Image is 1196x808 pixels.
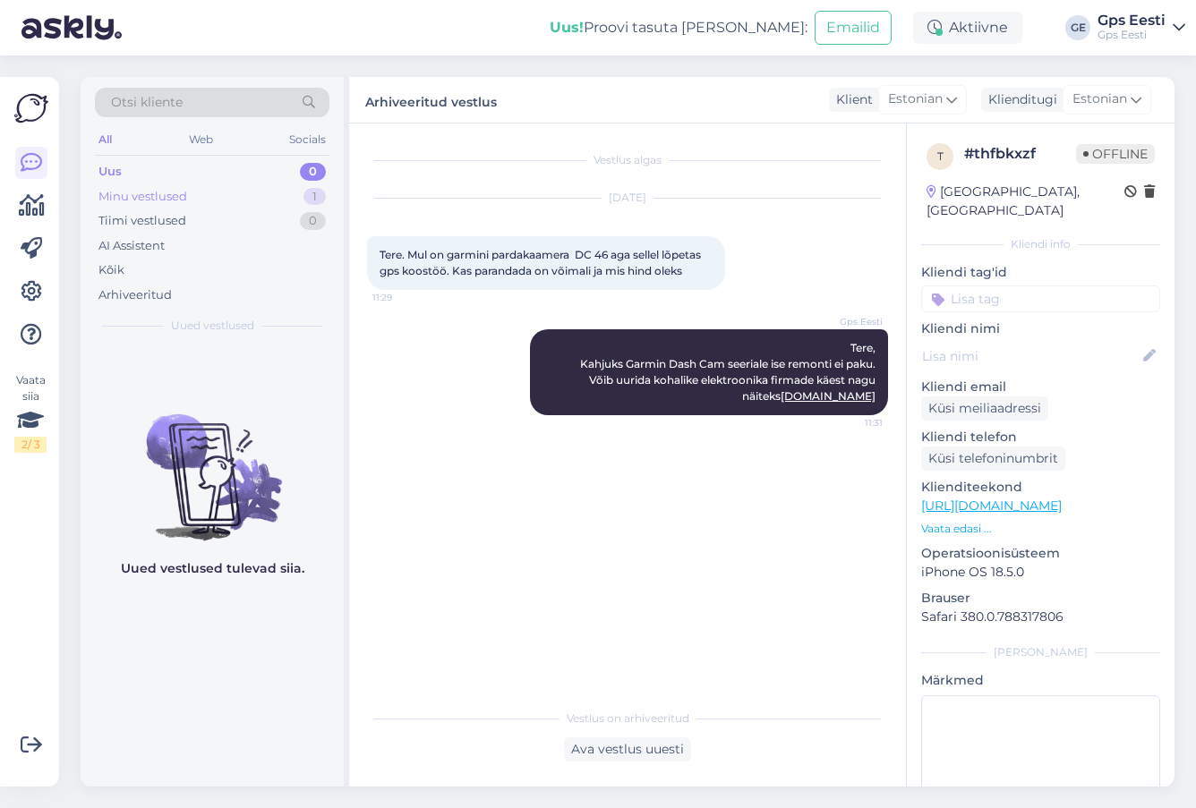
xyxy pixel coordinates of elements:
[921,378,1160,396] p: Kliendi email
[921,285,1160,312] input: Lisa tag
[380,248,704,277] span: Tere. Mul on garmini pardakaamera DC 46 aga sellel lõpetas gps koostöö. Kas parandada on võimali ...
[1076,144,1155,164] span: Offline
[171,318,254,334] span: Uued vestlused
[921,478,1160,497] p: Klienditeekond
[98,188,187,206] div: Minu vestlused
[921,428,1160,447] p: Kliendi telefon
[816,315,883,328] span: Gps Eesti
[921,544,1160,563] p: Operatsioonisüsteem
[372,291,440,304] span: 11:29
[921,563,1160,582] p: iPhone OS 18.5.0
[1098,13,1185,42] a: Gps EestiGps Eesti
[98,212,186,230] div: Tiimi vestlused
[829,90,873,109] div: Klient
[921,236,1160,252] div: Kliendi info
[365,88,497,112] label: Arhiveeritud vestlus
[121,559,304,578] p: Uued vestlused tulevad siia.
[921,521,1160,537] p: Vaata edasi ...
[964,143,1076,165] div: # thfbkxzf
[1065,15,1090,40] div: GE
[888,89,943,109] span: Estonian
[14,372,47,453] div: Vaata siia
[981,90,1057,109] div: Klienditugi
[922,346,1140,366] input: Lisa nimi
[300,212,326,230] div: 0
[303,188,326,206] div: 1
[567,710,689,727] span: Vestlus on arhiveeritud
[367,152,888,168] div: Vestlus algas
[14,91,48,125] img: Askly Logo
[921,396,1048,421] div: Küsi meiliaadressi
[927,183,1124,220] div: [GEOGRAPHIC_DATA], [GEOGRAPHIC_DATA]
[815,11,892,45] button: Emailid
[781,389,876,403] a: [DOMAIN_NAME]
[921,671,1160,690] p: Märkmed
[367,190,888,206] div: [DATE]
[550,19,584,36] b: Uus!
[98,286,172,304] div: Arhiveeritud
[111,93,183,112] span: Otsi kliente
[185,128,217,151] div: Web
[816,416,883,430] span: 11:31
[98,261,124,279] div: Kõik
[550,17,807,38] div: Proovi tasuta [PERSON_NAME]:
[937,149,944,163] span: t
[1072,89,1127,109] span: Estonian
[921,644,1160,660] div: [PERSON_NAME]
[921,447,1065,471] div: Küsi telefoninumbrit
[1098,28,1166,42] div: Gps Eesti
[286,128,329,151] div: Socials
[14,437,47,453] div: 2 / 3
[913,12,1022,44] div: Aktiivne
[921,319,1160,338] p: Kliendi nimi
[98,237,165,255] div: AI Assistent
[921,498,1062,514] a: [URL][DOMAIN_NAME]
[921,589,1160,608] p: Brauser
[81,382,344,543] img: No chats
[300,163,326,181] div: 0
[921,608,1160,626] p: Safari 380.0.788317806
[921,263,1160,282] p: Kliendi tag'id
[564,737,691,761] div: Ava vestlus uuesti
[98,163,122,181] div: Uus
[95,128,115,151] div: All
[1098,13,1166,28] div: Gps Eesti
